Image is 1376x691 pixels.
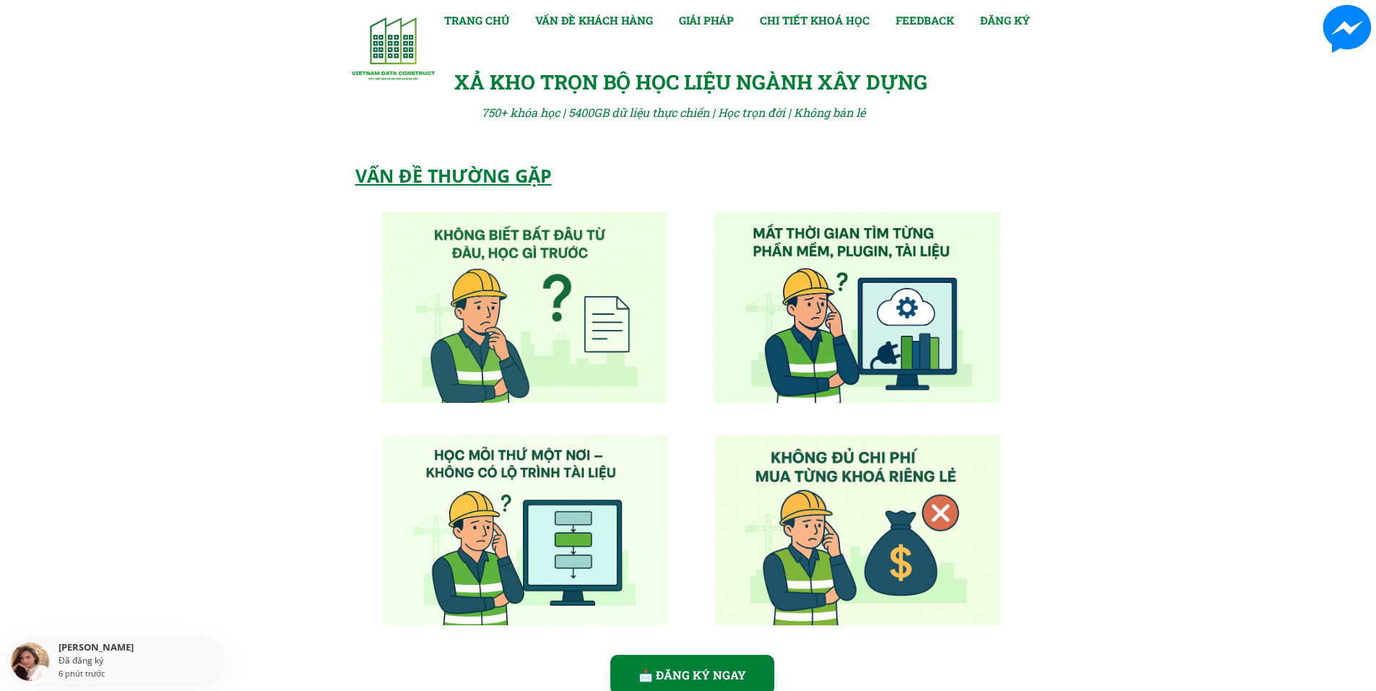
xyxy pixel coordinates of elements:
div: 6 phút trước [59,667,105,680]
div: XẢ KHO TRỌN BỘ HỌC LIỆU NGÀNH XÂY DỰNG [454,66,938,99]
div: [PERSON_NAME] [59,643,220,655]
a: ĐĂNG KÝ [980,12,1030,29]
a: TRANG CHỦ [444,12,509,29]
div: Đã đăng ký [59,655,220,667]
div: VẤN ĐỀ THƯỜNG GẶP [355,161,695,190]
a: CHI TIẾT KHOÁ HỌC [760,12,870,29]
div: 750+ khóa học | 5400GB dữ liệu thực chiến | Học trọn đời | Không bán lẻ [482,103,886,122]
a: FEEDBACK [896,12,954,29]
a: VẤN ĐỀ KHÁCH HÀNG [535,12,653,29]
a: GIẢI PHÁP [679,12,734,29]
